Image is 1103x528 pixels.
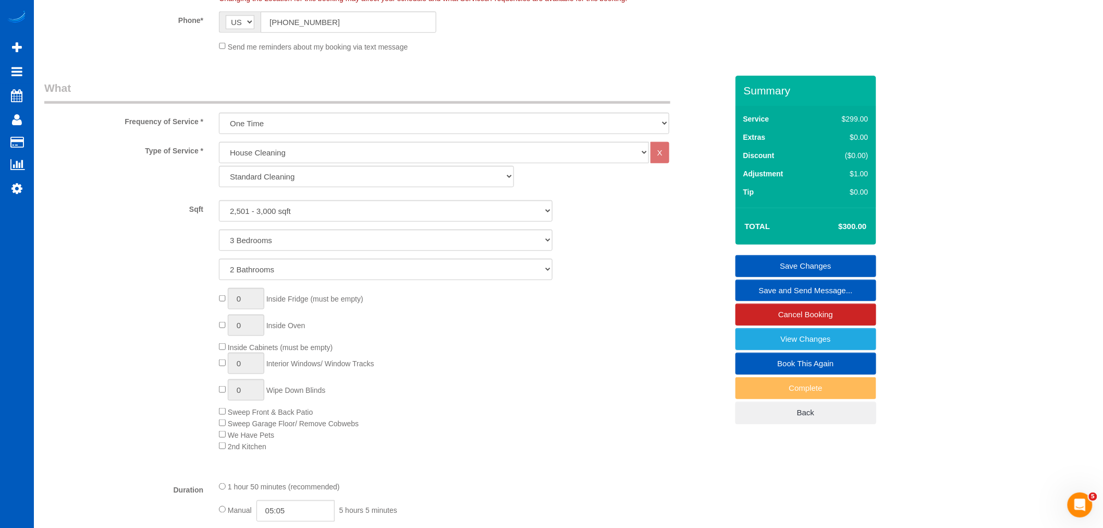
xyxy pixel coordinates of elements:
span: 5 [1089,493,1097,501]
span: 1 hour 50 minutes (recommended) [228,483,340,491]
h3: Summary [744,85,871,97]
a: Save Changes [736,255,876,277]
legend: What [44,80,670,104]
span: 5 hours 5 minutes [339,506,397,514]
strong: Total [745,222,770,231]
div: ($0.00) [820,150,868,161]
span: Manual [228,506,252,514]
a: Cancel Booking [736,304,876,326]
label: Frequency of Service * [36,113,211,127]
span: Inside Oven [266,321,305,330]
label: Discount [743,150,775,161]
label: Adjustment [743,169,783,179]
div: $1.00 [820,169,868,179]
div: $0.00 [820,132,868,142]
span: 2nd Kitchen [228,442,266,451]
div: $0.00 [820,187,868,197]
a: View Changes [736,328,876,350]
input: Phone* [261,11,436,33]
span: Interior Windows/ Window Tracks [266,359,374,368]
a: Back [736,402,876,424]
label: Type of Service * [36,142,211,156]
a: Book This Again [736,353,876,375]
label: Phone* [36,11,211,26]
img: Automaid Logo [6,10,27,25]
span: We Have Pets [228,431,274,439]
div: $299.00 [820,114,868,124]
label: Service [743,114,769,124]
label: Tip [743,187,754,197]
label: Sqft [36,200,211,214]
span: Sweep Garage Floor/ Remove Cobwebs [228,419,359,428]
span: Inside Fridge (must be empty) [266,295,363,303]
span: Send me reminders about my booking via text message [228,42,408,51]
span: Sweep Front & Back Patio [228,408,313,416]
iframe: Intercom live chat [1068,493,1093,518]
h4: $300.00 [807,222,866,231]
label: Extras [743,132,766,142]
a: Save and Send Message... [736,280,876,302]
span: Inside Cabinets (must be empty) [228,343,333,352]
span: Wipe Down Blinds [266,386,326,394]
label: Duration [36,481,211,495]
